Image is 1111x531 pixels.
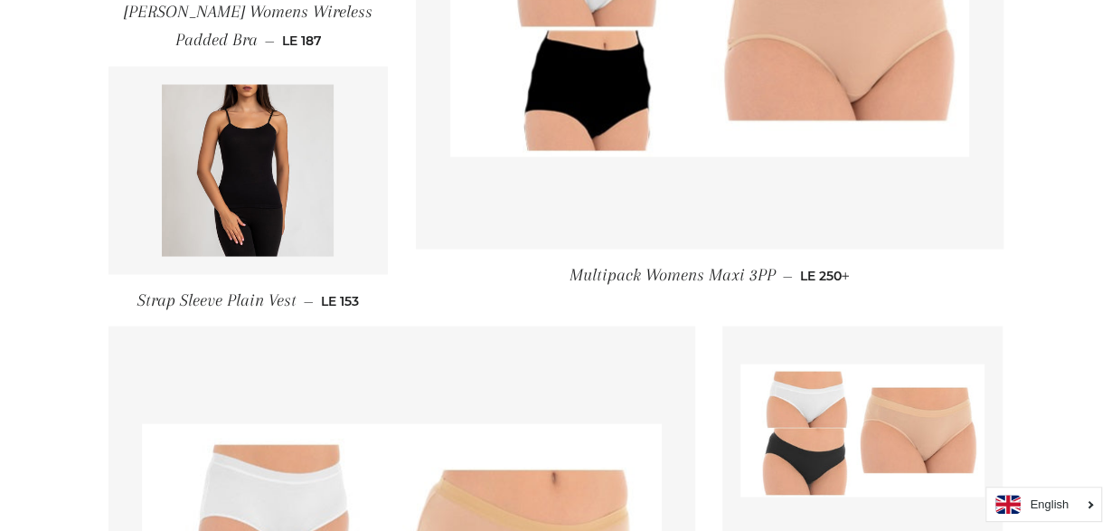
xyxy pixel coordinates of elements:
span: LE 153 [321,292,359,308]
a: Multipack Womens Maxi 3PP — LE 250 [416,249,1003,300]
a: Strap Sleeve Plain Vest — LE 153 [108,274,389,326]
span: — [264,33,274,49]
i: English [1030,498,1069,510]
span: — [304,292,314,308]
a: English [995,495,1092,514]
span: [PERSON_NAME] Womens Wireless Padded Bra [124,2,372,50]
span: LE 187 [281,33,321,49]
span: LE 250 [800,267,850,283]
span: — [783,267,793,283]
span: Strap Sleeve Plain Vest [137,289,297,309]
span: Multipack Womens Maxi 3PP [570,264,776,284]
